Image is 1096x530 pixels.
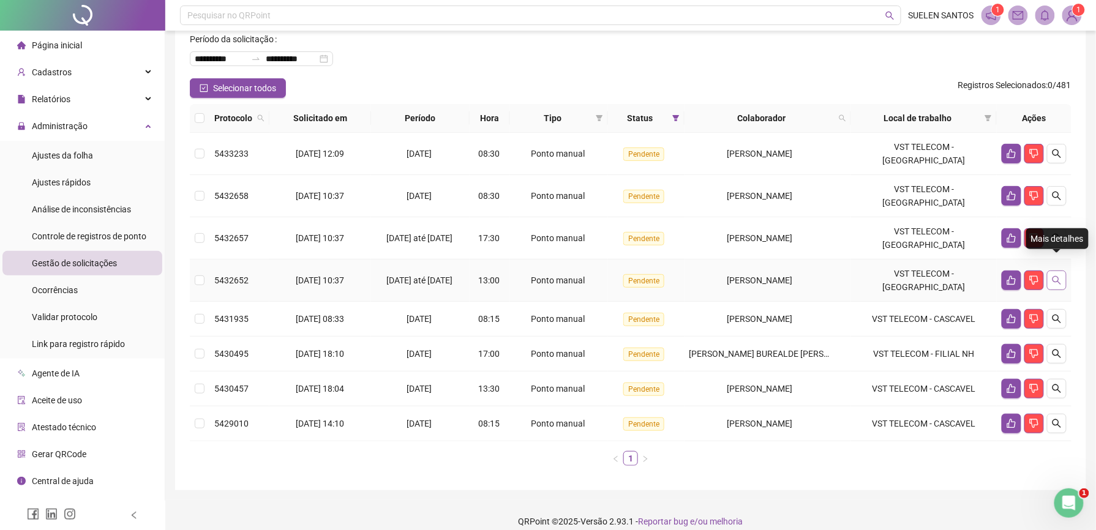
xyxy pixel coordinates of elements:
[1007,384,1016,394] span: like
[32,422,96,432] span: Atestado técnico
[623,232,664,245] span: Pendente
[531,349,585,359] span: Ponto manual
[1029,149,1039,159] span: dislike
[851,133,997,175] td: VST TELECOM - [GEOGRAPHIC_DATA]
[1052,149,1062,159] span: search
[642,455,649,463] span: right
[992,4,1004,16] sup: 1
[612,455,620,463] span: left
[214,349,249,359] span: 5430495
[613,111,667,125] span: Status
[1007,275,1016,285] span: like
[32,258,117,268] span: Gestão de solicitações
[32,395,82,405] span: Aceite de uso
[27,508,39,520] span: facebook
[1040,10,1051,21] span: bell
[1052,191,1062,201] span: search
[851,406,997,441] td: VST TELECOM - CASCAVEL
[982,109,994,127] span: filter
[17,95,26,103] span: file
[623,417,664,431] span: Pendente
[1076,6,1081,14] span: 1
[32,476,94,486] span: Central de ajuda
[407,149,432,159] span: [DATE]
[531,275,585,285] span: Ponto manual
[214,314,249,324] span: 5431935
[689,111,835,125] span: Colaborador
[689,349,866,359] span: [PERSON_NAME] BUREALDE [PERSON_NAME]
[255,109,267,127] span: search
[251,54,261,64] span: to
[17,41,26,50] span: home
[851,259,997,302] td: VST TELECOM - [GEOGRAPHIC_DATA]
[1007,419,1016,428] span: like
[1029,349,1039,359] span: dislike
[478,349,500,359] span: 17:00
[839,114,846,122] span: search
[214,111,252,125] span: Protocolo
[638,451,653,466] li: Próxima página
[1052,349,1062,359] span: search
[851,337,997,371] td: VST TELECOM - FILIAL NH
[214,419,249,428] span: 5429010
[727,419,792,428] span: [PERSON_NAME]
[851,217,997,259] td: VST TELECOM - [GEOGRAPHIC_DATA]
[407,419,432,428] span: [DATE]
[624,452,637,465] a: 1
[478,233,500,243] span: 17:30
[296,233,345,243] span: [DATE] 10:37
[478,275,500,285] span: 13:00
[531,384,585,394] span: Ponto manual
[1029,384,1039,394] span: dislike
[407,349,432,359] span: [DATE]
[214,233,249,243] span: 5432657
[478,191,500,201] span: 08:30
[885,11,895,20] span: search
[214,384,249,394] span: 5430457
[851,371,997,406] td: VST TELECOM - CASCAVEL
[32,40,82,50] span: Página inicial
[1052,275,1062,285] span: search
[1029,314,1039,324] span: dislike
[1052,419,1062,428] span: search
[639,517,743,526] span: Reportar bug e/ou melhoria
[623,147,664,161] span: Pendente
[851,302,997,337] td: VST TELECOM - CASCAVEL
[32,151,93,160] span: Ajustes da folha
[581,517,608,526] span: Versão
[32,204,131,214] span: Análise de inconsistências
[269,104,371,133] th: Solicitado em
[407,314,432,324] span: [DATE]
[836,109,849,127] span: search
[609,451,623,466] button: left
[478,314,500,324] span: 08:15
[596,114,603,122] span: filter
[371,104,470,133] th: Período
[32,368,80,378] span: Agente de IA
[996,6,1000,14] span: 1
[64,508,76,520] span: instagram
[531,419,585,428] span: Ponto manual
[407,191,432,201] span: [DATE]
[478,384,500,394] span: 13:30
[623,383,664,396] span: Pendente
[214,191,249,201] span: 5432658
[296,191,345,201] span: [DATE] 10:37
[1052,314,1062,324] span: search
[296,384,345,394] span: [DATE] 18:04
[1007,149,1016,159] span: like
[200,84,208,92] span: check-square
[1007,349,1016,359] span: like
[296,349,345,359] span: [DATE] 18:10
[727,384,792,394] span: [PERSON_NAME]
[531,191,585,201] span: Ponto manual
[32,285,78,295] span: Ocorrências
[1029,191,1039,201] span: dislike
[623,274,664,288] span: Pendente
[17,68,26,77] span: user-add
[638,451,653,466] button: right
[17,423,26,431] span: solution
[32,231,146,241] span: Controle de registros de ponto
[32,94,70,104] span: Relatórios
[958,80,1046,90] span: Registros Selecionados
